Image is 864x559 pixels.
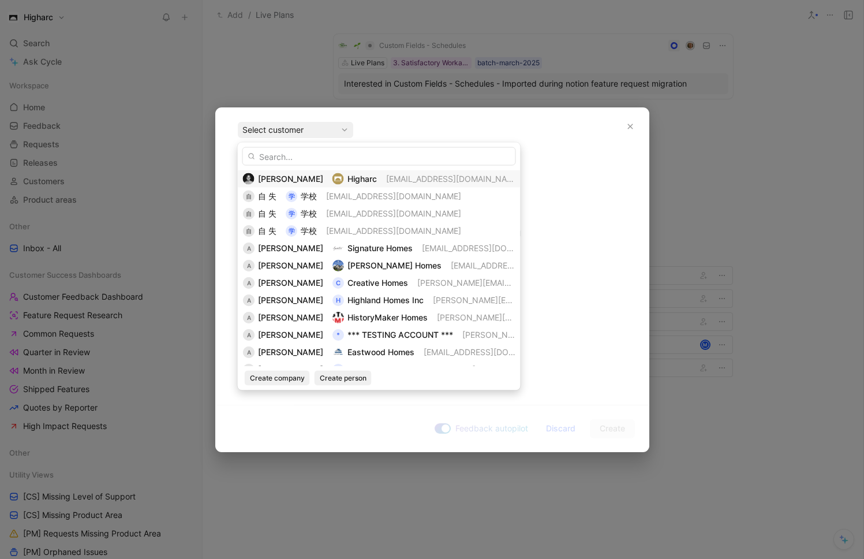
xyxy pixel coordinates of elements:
span: Creative Homes [347,278,408,288]
div: 学 [286,208,297,219]
img: logo [332,243,344,254]
span: [PERSON_NAME] Homes [347,260,442,270]
div: 自 [243,225,255,237]
div: H [332,295,344,306]
div: 自 [243,191,255,202]
span: 学校 [301,226,317,236]
div: C [332,277,344,289]
span: 自 失 [258,226,276,236]
img: 8281600321216_9203abf8ac4998003242_192.jpg [243,173,255,185]
div: E [332,364,344,375]
img: logo [332,346,344,358]
span: [EMAIL_ADDRESS][DOMAIN_NAME] [472,364,607,374]
button: Create company [245,371,310,386]
button: Create person [315,371,372,386]
div: A [243,243,255,254]
span: [PERSON_NAME] [258,278,323,288]
span: [PERSON_NAME] [258,330,323,340]
span: HistoryMaker Homes [347,312,428,322]
span: [PERSON_NAME] [258,295,323,305]
img: logo [332,260,344,271]
span: [EMAIL_ADDRESS][DOMAIN_NAME] [326,226,461,236]
span: Signature Homes [347,243,413,253]
div: A [243,329,255,341]
div: 自 [243,208,255,219]
span: [EMAIL_ADDRESS][DOMAIN_NAME] [451,260,586,270]
div: A [243,346,255,358]
span: [PERSON_NAME] [258,243,323,253]
span: 自 失 [258,208,276,218]
span: Eastwood Homes [347,347,414,357]
span: [EMAIL_ADDRESS][DOMAIN_NAME] [424,347,559,357]
span: [EMAIL_ADDRESS][DOMAIN_NAME] [422,243,557,253]
span: Create person [320,372,366,384]
div: A [243,260,255,271]
div: A [243,295,255,306]
span: [PERSON_NAME] [258,364,323,374]
div: 学 [286,191,297,202]
span: [EMAIL_ADDRESS][DOMAIN_NAME] [326,191,461,201]
span: [PERSON_NAME] [258,260,323,270]
div: A [243,364,255,375]
img: logo [332,173,344,185]
span: [PERSON_NAME] [258,312,323,322]
div: A [243,312,255,323]
div: 学 [286,225,297,237]
span: 学校 [301,208,317,218]
input: Search... [242,147,516,166]
span: [PERSON_NAME][EMAIL_ADDRESS][DOMAIN_NAME] [462,330,663,340]
span: [PERSON_NAME][EMAIL_ADDRESS][PERSON_NAME][DOMAIN_NAME] [437,312,702,322]
span: 学校 [301,191,317,201]
span: [EMAIL_ADDRESS][DOMAIN_NAME] [386,174,521,184]
div: A [243,277,255,289]
span: Create company [250,372,305,384]
span: Higharc [347,174,377,184]
span: [PERSON_NAME] [258,347,323,357]
span: 自 失 [258,191,276,201]
span: [PERSON_NAME][EMAIL_ADDRESS][DOMAIN_NAME] [417,278,618,288]
span: [EMAIL_ADDRESS][DOMAIN_NAME] [326,208,461,218]
img: logo [332,312,344,323]
span: [PERSON_NAME][EMAIL_ADDRESS][PERSON_NAME][DOMAIN_NAME] [433,295,698,305]
span: [PERSON_NAME] [258,174,323,184]
span: Highland Homes Inc [347,295,424,305]
span: Epcon Corporate Communities [347,364,463,374]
